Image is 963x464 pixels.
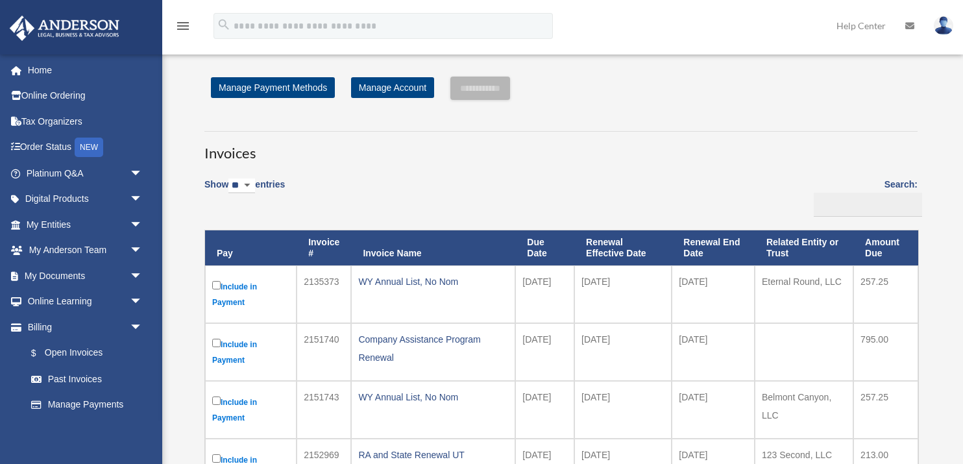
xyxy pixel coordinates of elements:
[130,314,156,341] span: arrow_drop_down
[297,323,351,381] td: 2151740
[9,212,162,238] a: My Entitiesarrow_drop_down
[297,230,351,265] th: Invoice #: activate to sort column ascending
[515,265,574,323] td: [DATE]
[809,177,918,217] label: Search:
[853,323,918,381] td: 795.00
[853,230,918,265] th: Amount Due: activate to sort column ascending
[672,230,755,265] th: Renewal End Date: activate to sort column ascending
[755,381,853,439] td: Belmont Canyon, LLC
[217,18,231,32] i: search
[75,138,103,157] div: NEW
[228,178,255,193] select: Showentries
[934,16,953,35] img: User Pic
[755,230,853,265] th: Related Entity or Trust: activate to sort column ascending
[515,230,574,265] th: Due Date: activate to sort column ascending
[212,278,289,310] label: Include in Payment
[6,16,123,41] img: Anderson Advisors Platinum Portal
[212,397,221,405] input: Include in Payment
[9,238,162,263] a: My Anderson Teamarrow_drop_down
[9,160,162,186] a: Platinum Q&Aarrow_drop_down
[212,281,221,289] input: Include in Payment
[853,381,918,439] td: 257.25
[212,336,289,368] label: Include in Payment
[574,323,672,381] td: [DATE]
[9,134,162,161] a: Order StatusNEW
[672,381,755,439] td: [DATE]
[18,366,156,392] a: Past Invoices
[212,454,221,463] input: Include in Payment
[515,381,574,439] td: [DATE]
[212,339,221,347] input: Include in Payment
[18,340,149,367] a: $Open Invoices
[211,77,335,98] a: Manage Payment Methods
[574,265,672,323] td: [DATE]
[9,186,162,212] a: Digital Productsarrow_drop_down
[9,57,162,83] a: Home
[853,265,918,323] td: 257.25
[9,108,162,134] a: Tax Organizers
[358,446,508,464] div: RA and State Renewal UT
[351,230,515,265] th: Invoice Name: activate to sort column ascending
[130,289,156,315] span: arrow_drop_down
[574,381,672,439] td: [DATE]
[130,160,156,187] span: arrow_drop_down
[130,238,156,264] span: arrow_drop_down
[755,265,853,323] td: Eternal Round, LLC
[9,417,162,443] a: Events Calendar
[672,265,755,323] td: [DATE]
[9,314,156,340] a: Billingarrow_drop_down
[574,230,672,265] th: Renewal Effective Date: activate to sort column ascending
[130,186,156,213] span: arrow_drop_down
[18,392,156,418] a: Manage Payments
[9,263,162,289] a: My Documentsarrow_drop_down
[205,230,297,265] th: Pay: activate to sort column descending
[358,330,508,367] div: Company Assistance Program Renewal
[130,263,156,289] span: arrow_drop_down
[175,18,191,34] i: menu
[358,388,508,406] div: WY Annual List, No Nom
[204,177,285,206] label: Show entries
[358,273,508,291] div: WY Annual List, No Nom
[672,323,755,381] td: [DATE]
[212,394,289,426] label: Include in Payment
[297,265,351,323] td: 2135373
[130,212,156,238] span: arrow_drop_down
[9,83,162,109] a: Online Ordering
[297,381,351,439] td: 2151743
[351,77,434,98] a: Manage Account
[204,131,918,164] h3: Invoices
[38,345,45,361] span: $
[9,289,162,315] a: Online Learningarrow_drop_down
[814,193,922,217] input: Search:
[515,323,574,381] td: [DATE]
[175,23,191,34] a: menu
